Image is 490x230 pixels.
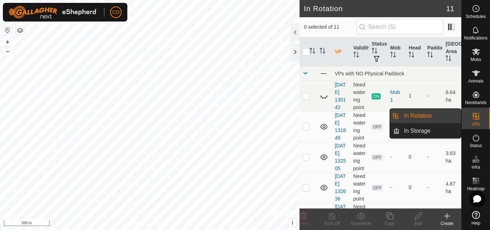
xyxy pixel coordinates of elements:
span: Animals [468,79,484,83]
td: - [424,142,443,172]
h2: In Rotation [304,4,446,13]
th: Head [406,37,424,67]
span: i [292,220,293,226]
button: + [3,38,12,46]
img: Gallagher Logo [9,6,98,19]
td: Need watering point [350,142,369,172]
th: Mob [387,37,406,67]
input: Search (S) [357,19,443,34]
a: [DATE] 130142 [335,82,346,110]
span: OFF [372,154,382,160]
td: 0 [406,172,424,203]
span: Delete [297,221,310,226]
button: – [3,47,12,56]
th: Status [369,37,387,67]
span: In Storage [404,127,430,135]
p-sorticon: Activate to sort [320,49,325,55]
td: - [424,172,443,203]
p-sorticon: Activate to sort [446,56,451,62]
a: Privacy Policy [122,221,149,227]
p-sorticon: Activate to sort [353,53,359,58]
th: [GEOGRAPHIC_DATA] Area [443,37,461,67]
span: 11 [446,3,454,14]
a: Contact Us [157,221,178,227]
th: Validity [350,37,369,67]
td: 6.64 ha [443,81,461,111]
p-sorticon: Activate to sort [372,49,377,55]
span: Infra [471,165,480,169]
div: Copy [375,220,404,227]
a: Help [462,208,490,228]
span: CD [112,9,119,16]
span: ON [372,93,380,99]
span: In Rotation [404,112,432,120]
button: Reset Map [3,26,12,34]
th: Paddock [424,37,443,67]
td: 4.87 ha [443,172,461,203]
td: Need watering point [350,111,369,142]
span: OFF [372,185,382,191]
td: 1 [406,81,424,111]
span: Notifications [464,36,487,40]
span: OFF [372,124,382,130]
span: Schedules [466,14,486,19]
div: Show/Hide [347,220,375,227]
td: Need watering point [350,81,369,111]
div: Create [433,220,461,227]
th: VP [332,37,350,67]
a: In Storage [400,124,461,138]
span: VPs [472,122,480,126]
span: Heatmap [467,187,485,191]
a: [DATE] 132636 [335,173,346,202]
td: - [424,81,443,111]
p-sorticon: Activate to sort [390,53,396,58]
span: Neckbands [465,100,486,105]
li: In Storage [390,124,461,138]
span: Status [470,144,482,148]
div: Mob 1 [390,89,403,104]
a: [DATE] 132505 [335,143,346,171]
td: 0 [406,142,424,172]
div: - [390,184,403,191]
a: [DATE] 131849 [335,112,346,141]
div: Turn Off [318,220,347,227]
span: Mobs [471,57,481,62]
div: - [390,153,403,161]
li: In Rotation [390,109,461,123]
td: Need watering point [350,172,369,203]
div: Edit [404,220,433,227]
a: In Rotation [400,109,461,123]
span: Help [471,221,480,225]
p-sorticon: Activate to sort [427,53,433,58]
p-sorticon: Activate to sort [409,53,414,58]
button: Map Layers [16,26,24,35]
td: 3.63 ha [443,142,461,172]
span: 0 selected of 11 [304,23,356,31]
p-sorticon: Activate to sort [310,49,315,55]
div: VPs with NO Physical Paddock [335,71,458,76]
button: i [288,219,296,227]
